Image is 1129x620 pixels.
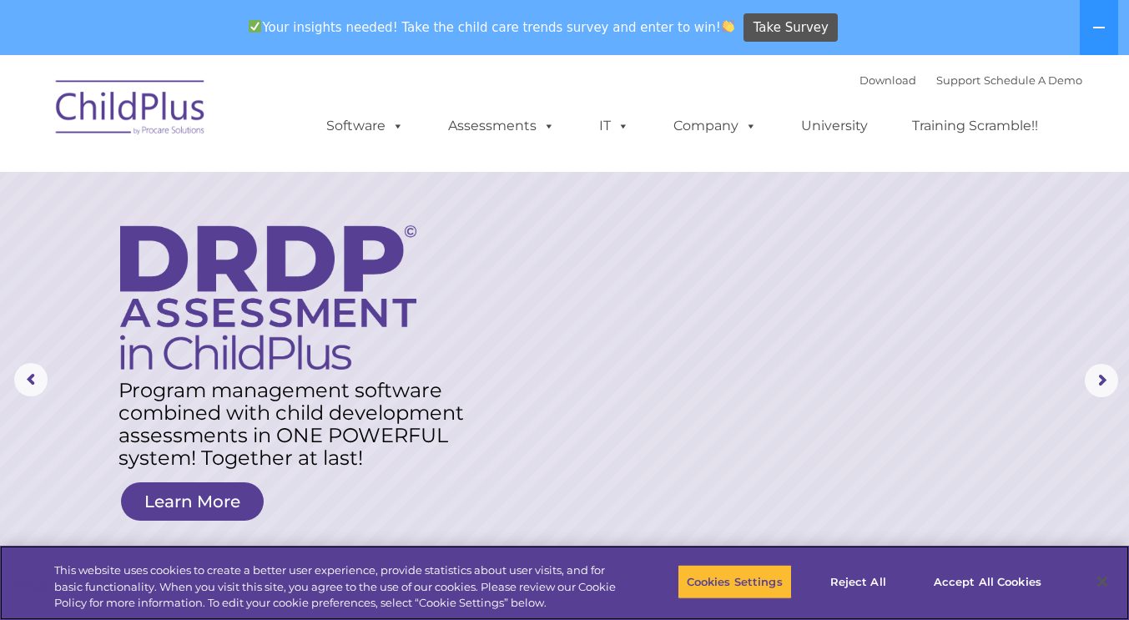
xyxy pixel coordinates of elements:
[722,20,734,33] img: 👏
[249,20,261,33] img: ✅
[936,73,980,87] a: Support
[806,564,910,599] button: Reject All
[121,482,264,521] a: Learn More
[784,109,885,143] a: University
[232,110,283,123] span: Last name
[582,109,646,143] a: IT
[120,225,416,370] img: DRDP Assessment in ChildPlus
[754,13,829,43] span: Take Survey
[48,68,214,152] img: ChildPlus by Procare Solutions
[431,109,572,143] a: Assessments
[118,379,480,469] rs-layer: Program management software combined with child development assessments in ONE POWERFUL system! T...
[925,564,1051,599] button: Accept All Cookies
[232,179,303,191] span: Phone number
[859,73,916,87] a: Download
[242,11,742,43] span: Your insights needed! Take the child care trends survey and enter to win!
[1084,563,1121,600] button: Close
[743,13,838,43] a: Take Survey
[657,109,774,143] a: Company
[678,564,792,599] button: Cookies Settings
[895,109,1055,143] a: Training Scramble!!
[54,562,621,612] div: This website uses cookies to create a better user experience, provide statistics about user visit...
[984,73,1082,87] a: Schedule A Demo
[310,109,421,143] a: Software
[859,73,1082,87] font: |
